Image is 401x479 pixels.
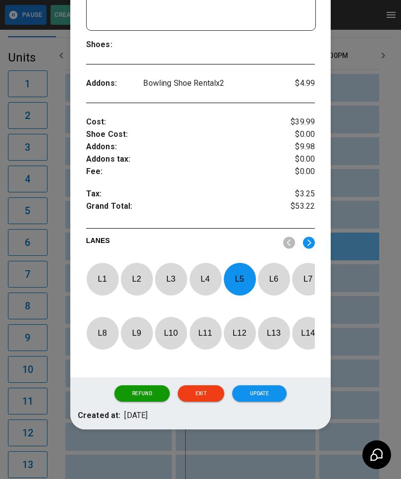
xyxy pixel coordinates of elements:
[120,321,153,345] p: L 9
[86,153,277,166] p: Addons tax :
[86,321,119,345] p: L 8
[232,385,287,402] button: Update
[277,188,315,200] p: $3.25
[277,141,315,153] p: $9.98
[277,77,315,89] p: $4.99
[292,267,324,291] p: L 7
[277,153,315,166] p: $0.00
[86,166,277,178] p: Fee :
[223,321,256,345] p: L 12
[283,237,295,249] img: nav_left.svg
[154,267,187,291] p: L 3
[86,267,119,291] p: L 1
[189,267,222,291] p: L 4
[143,77,277,89] p: Bowling Shoe Rental x 2
[154,321,187,345] p: L 10
[86,128,277,141] p: Shoe Cost :
[277,128,315,141] p: $0.00
[277,200,315,215] p: $53.22
[257,321,290,345] p: L 13
[292,321,324,345] p: L 14
[277,116,315,128] p: $39.99
[86,188,277,200] p: Tax :
[303,237,315,249] img: right.svg
[86,77,144,90] p: Addons :
[277,166,315,178] p: $0.00
[189,321,222,345] p: L 11
[114,385,170,402] button: Refund
[86,141,277,153] p: Addons :
[86,236,276,249] p: LANES
[223,267,256,291] p: L 5
[78,410,121,422] p: Created at:
[86,200,277,215] p: Grand Total :
[86,39,144,51] p: Shoes :
[257,267,290,291] p: L 6
[178,385,224,402] button: Exit
[86,116,277,128] p: Cost :
[124,410,148,422] p: [DATE]
[120,267,153,291] p: L 2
